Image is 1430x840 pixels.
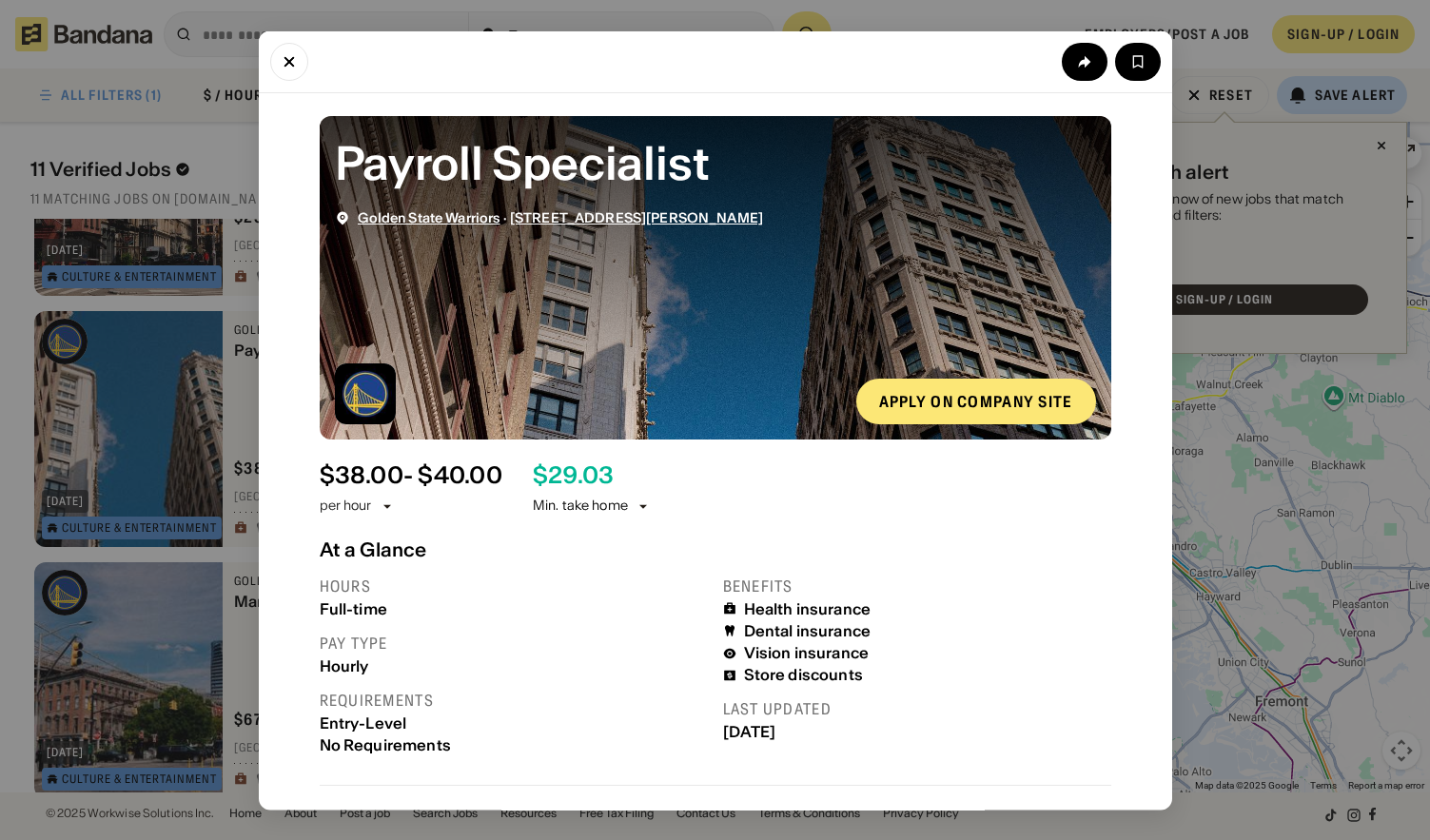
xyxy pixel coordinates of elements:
div: Apply on company site [879,393,1073,408]
div: Last updated [723,699,1111,719]
div: Pay type [320,633,708,653]
div: Full-time [320,599,708,617]
div: Requirements [320,690,708,710]
div: [DATE] [723,723,1111,741]
span: Golden State Warriors [358,208,500,225]
div: Hours [320,576,708,596]
div: per hour [320,497,372,516]
div: Dental insurance [744,621,872,639]
div: Min. take home [533,497,651,516]
div: $ 38.00 - $40.00 [320,461,502,489]
img: Golden State Warriors logo [335,362,396,423]
div: Payroll Specialist [335,130,1096,194]
div: Health insurance [744,599,872,617]
button: Close [270,42,308,80]
div: Hourly [320,656,708,674]
div: $ 29.03 [533,461,614,489]
div: At a Glance [320,537,1111,560]
div: No Requirements [320,735,708,753]
div: Benefits [723,576,1111,596]
div: Entry-Level [320,713,708,732]
div: Store discounts [744,666,863,684]
div: · [358,209,763,225]
span: [STREET_ADDRESS][PERSON_NAME] [510,208,763,225]
div: Vision insurance [744,644,870,662]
